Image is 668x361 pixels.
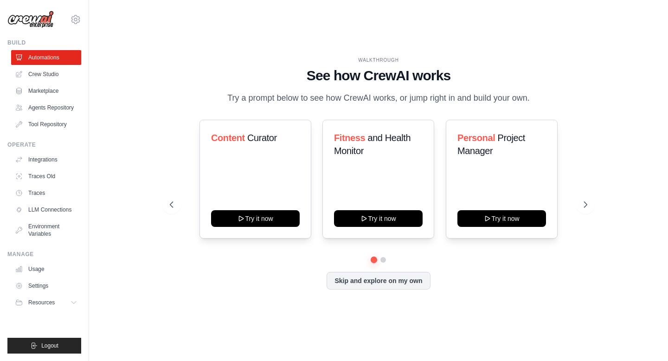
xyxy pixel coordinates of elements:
button: Try it now [211,210,300,227]
a: Agents Repository [11,100,81,115]
button: Try it now [457,210,546,227]
a: Environment Variables [11,219,81,241]
a: LLM Connections [11,202,81,217]
a: Crew Studio [11,67,81,82]
div: Manage [7,251,81,258]
span: Resources [28,299,55,306]
button: Skip and explore on my own [327,272,430,290]
div: Build [7,39,81,46]
a: Traces Old [11,169,81,184]
a: Integrations [11,152,81,167]
span: Project Manager [457,133,525,156]
a: Tool Repository [11,117,81,132]
a: Traces [11,186,81,200]
a: Settings [11,278,81,293]
h1: See how CrewAI works [170,67,587,84]
a: Automations [11,50,81,65]
img: Logo [7,11,54,28]
a: Marketplace [11,84,81,98]
button: Resources [11,295,81,310]
button: Logout [7,338,81,354]
span: and Health Monitor [334,133,411,156]
p: Try a prompt below to see how CrewAI works, or jump right in and build your own. [223,91,534,105]
a: Usage [11,262,81,277]
div: Operate [7,141,81,148]
span: Content [211,133,245,143]
span: Personal [457,133,495,143]
iframe: Chat Widget [622,316,668,361]
div: WALKTHROUGH [170,57,587,64]
span: Curator [247,133,277,143]
span: Fitness [334,133,365,143]
button: Try it now [334,210,423,227]
span: Logout [41,342,58,349]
